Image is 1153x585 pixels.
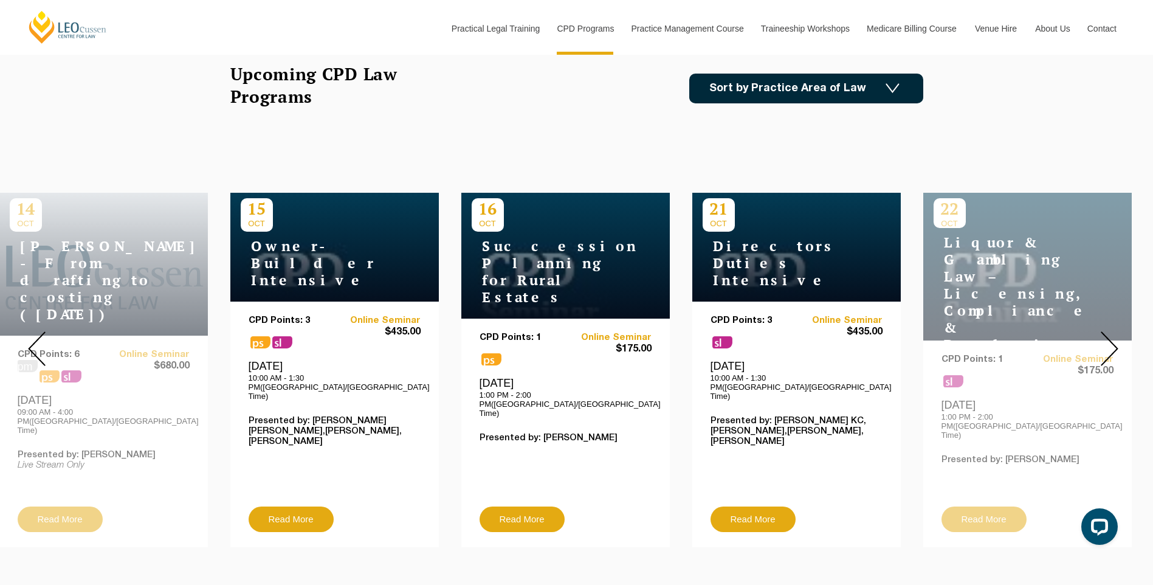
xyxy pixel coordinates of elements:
p: Presented by: [PERSON_NAME] [480,433,652,443]
img: Icon [886,83,900,94]
span: ps [481,353,501,365]
a: Venue Hire [966,2,1026,55]
a: CPD Programs [548,2,622,55]
a: Medicare Billing Course [858,2,966,55]
div: [DATE] [480,376,652,418]
a: Practice Management Course [622,2,752,55]
a: Read More [249,507,334,532]
span: $175.00 [565,343,652,356]
a: Online Seminar [796,316,883,326]
p: Presented by: [PERSON_NAME] [PERSON_NAME],[PERSON_NAME],[PERSON_NAME] [249,416,421,447]
span: sl [272,336,292,348]
p: CPD Points: 3 [711,316,797,326]
p: 16 [472,198,504,219]
a: Contact [1078,2,1126,55]
a: About Us [1026,2,1078,55]
a: Practical Legal Training [442,2,548,55]
a: Sort by Practice Area of Law [689,74,923,103]
p: 15 [241,198,273,219]
span: $435.00 [334,326,421,339]
a: Read More [711,507,796,532]
span: $435.00 [796,326,883,339]
div: [DATE] [249,359,421,401]
a: Online Seminar [334,316,421,326]
p: Presented by: [PERSON_NAME] KC,[PERSON_NAME],[PERSON_NAME],[PERSON_NAME] [711,416,883,447]
div: [DATE] [711,359,883,401]
a: Online Seminar [565,333,652,343]
a: Read More [480,507,565,532]
a: Traineeship Workshops [752,2,858,55]
p: CPD Points: 3 [249,316,335,326]
a: [PERSON_NAME] Centre for Law [27,10,108,44]
h4: Owner-Builder Intensive [241,238,393,289]
span: OCT [703,219,735,228]
h4: Directors Duties Intensive [703,238,855,289]
h4: Succession Planning for Rural Estates [472,238,624,306]
h2: Upcoming CPD Law Programs [230,63,428,108]
img: Next [1101,331,1118,366]
p: 10:00 AM - 1:30 PM([GEOGRAPHIC_DATA]/[GEOGRAPHIC_DATA] Time) [249,373,421,401]
span: sl [712,336,732,348]
img: Prev [28,331,46,366]
iframe: LiveChat chat widget [1072,504,1123,555]
p: 1:00 PM - 2:00 PM([GEOGRAPHIC_DATA]/[GEOGRAPHIC_DATA] Time) [480,390,652,418]
p: 21 [703,198,735,219]
p: CPD Points: 1 [480,333,566,343]
span: OCT [472,219,504,228]
span: ps [250,336,270,348]
span: OCT [241,219,273,228]
p: 10:00 AM - 1:30 PM([GEOGRAPHIC_DATA]/[GEOGRAPHIC_DATA] Time) [711,373,883,401]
